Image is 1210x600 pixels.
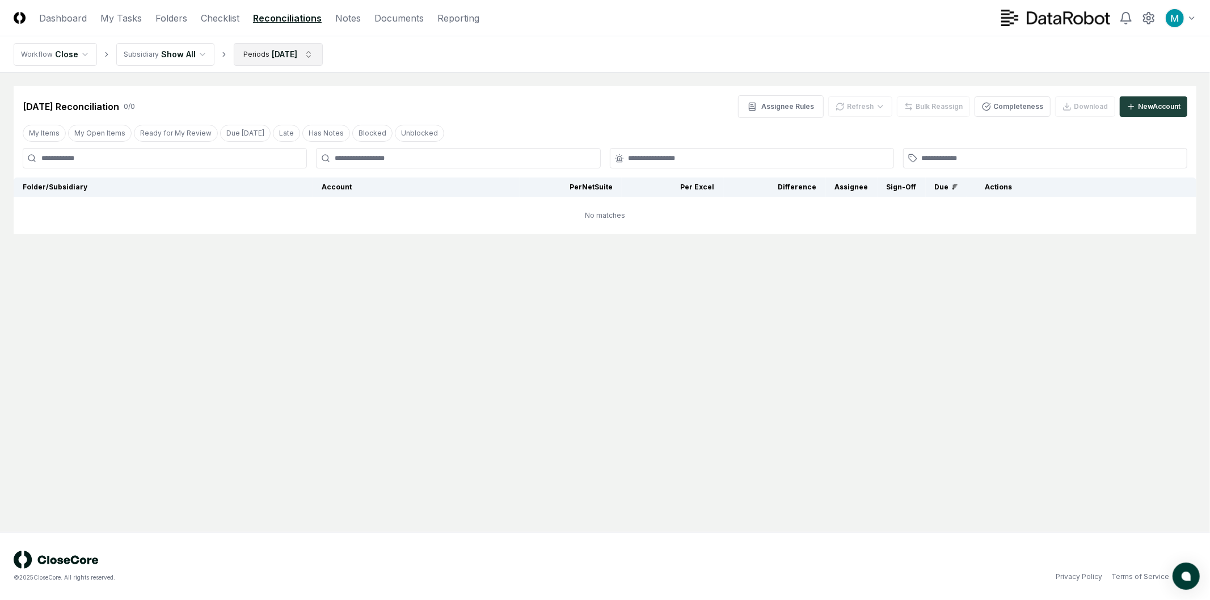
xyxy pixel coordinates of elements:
button: atlas-launcher [1173,563,1200,590]
button: Assignee Rules [738,95,824,118]
button: Blocked [352,125,393,142]
th: Per NetSuite [520,178,622,197]
a: Reporting [437,11,479,25]
button: Periods[DATE] [234,43,323,66]
a: Documents [374,11,424,25]
button: Late [273,125,300,142]
th: Folder/Subsidiary [14,178,313,197]
a: Terms of Service [1111,572,1169,582]
div: [DATE] Reconciliation [23,100,119,113]
div: [DATE] [272,48,297,60]
button: My Items [23,125,66,142]
div: Account [322,182,511,192]
th: Difference [724,178,826,197]
button: Has Notes [302,125,350,142]
th: Sign-Off [878,178,926,197]
div: Workflow [21,49,53,60]
div: New Account [1138,102,1181,112]
button: My Open Items [68,125,132,142]
div: Periods [243,49,269,60]
img: logo [14,551,99,569]
img: ACg8ocIk6UVBSJ1Mh_wKybhGNOx8YD4zQOa2rDZHjRd5UfivBFfoWA=s96-c [1166,9,1184,27]
a: My Tasks [100,11,142,25]
div: © 2025 CloseCore. All rights reserved. [14,573,605,582]
button: Due Today [220,125,271,142]
a: Folders [155,11,187,25]
button: NewAccount [1120,96,1187,117]
div: Actions [976,182,1187,192]
a: Checklist [201,11,239,25]
div: 0 / 0 [124,102,135,112]
button: Ready for My Review [134,125,218,142]
a: Reconciliations [253,11,322,25]
img: DataRobot logo [1001,10,1110,26]
th: Per Excel [622,178,724,197]
a: Dashboard [39,11,87,25]
div: Subsidiary [124,49,159,60]
nav: breadcrumb [14,43,323,66]
button: Completeness [975,96,1051,117]
img: Logo [14,12,26,24]
th: Assignee [826,178,878,197]
button: Unblocked [395,125,444,142]
a: Notes [335,11,361,25]
a: Privacy Policy [1056,572,1102,582]
div: Due [935,182,958,192]
td: No matches [14,197,1196,234]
